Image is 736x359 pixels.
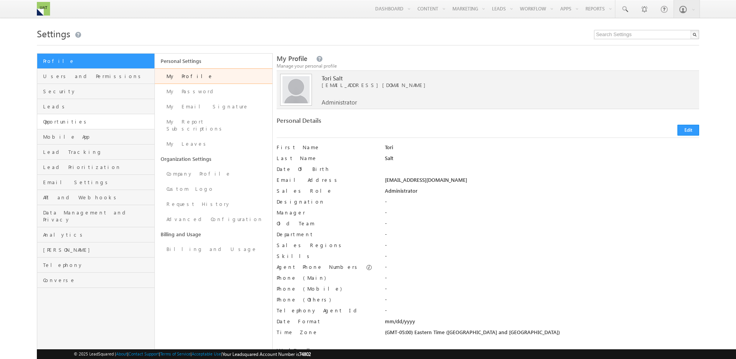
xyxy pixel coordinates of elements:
[37,69,154,84] a: Users and Permissions
[385,176,699,187] div: [EMAIL_ADDRESS][DOMAIN_NAME]
[43,58,152,64] span: Profile
[322,82,660,89] span: [EMAIL_ADDRESS][DOMAIN_NAME]
[385,253,699,263] div: -
[277,166,374,173] label: Date Of Birth
[116,351,127,356] a: About
[155,197,272,212] a: Request History
[277,198,374,205] label: Designation
[385,307,699,318] div: -
[277,209,374,216] label: Manager
[277,117,483,128] div: Personal Details
[43,246,152,253] span: [PERSON_NAME]
[594,30,699,39] input: Search Settings
[385,187,699,198] div: Administrator
[37,27,70,40] span: Settings
[385,263,699,274] div: -
[277,263,360,270] label: Agent Phone Numbers
[277,318,374,325] label: Date Format
[37,190,154,205] a: API and Webhooks
[385,285,699,296] div: -
[37,258,154,273] a: Telephony
[155,242,272,257] a: Billing and Usage
[43,231,152,238] span: Analytics
[37,273,154,288] a: Converse
[277,307,374,314] label: Telephony Agent Id
[299,351,311,357] span: 74802
[37,2,50,16] img: Custom Logo
[155,152,272,166] a: Organization Settings
[192,351,221,356] a: Acceptable Use
[222,351,311,357] span: Your Leadsquared Account Number is
[155,99,272,114] a: My Email Signature
[37,84,154,99] a: Security
[43,261,152,268] span: Telephony
[155,136,272,152] a: My Leaves
[37,175,154,190] a: Email Settings
[160,351,190,356] a: Terms of Service
[385,296,699,307] div: -
[385,242,699,253] div: -
[43,148,152,155] span: Lead Tracking
[385,220,699,231] div: -
[277,274,374,281] label: Phone (Main)
[277,63,699,70] div: Manage your personal profile
[155,212,272,227] a: Advanced Configuration
[37,160,154,175] a: Lead Prioritization
[322,75,660,82] span: Tori Salt
[128,351,159,356] a: Contact Support
[37,145,154,160] a: Lead Tracking
[43,179,152,186] span: Email Settings
[385,198,699,209] div: -
[43,209,152,223] span: Data Management and Privacy
[385,329,699,340] div: (GMT-05:00) Eastern Time ([GEOGRAPHIC_DATA] and [GEOGRAPHIC_DATA])
[43,194,152,201] span: API and Webhooks
[37,99,154,114] a: Leads
[322,99,357,106] span: Administrator
[277,253,374,260] label: Skills
[74,350,311,358] span: © 2025 LeadSquared | | | | |
[43,164,152,171] span: Lead Prioritization
[385,274,699,285] div: -
[43,73,152,80] span: Users and Permissions
[277,187,374,194] label: Sales Role
[277,242,374,249] label: Sales Regions
[385,231,699,242] div: -
[277,176,374,183] label: Email Address
[277,296,374,303] label: Phone (Others)
[155,181,272,197] a: Custom Logo
[277,329,374,336] label: Time Zone
[385,144,699,155] div: Tori
[155,166,272,181] a: Company Profile
[385,209,699,220] div: -
[277,144,374,151] label: First Name
[677,125,699,136] button: Edit
[385,155,699,166] div: Salt
[155,84,272,99] a: My Password
[37,205,154,227] a: Data Management and Privacy
[155,227,272,242] a: Billing and Usage
[43,133,152,140] span: Mobile App
[155,114,272,136] a: My Report Subscriptions
[385,318,699,329] div: mm/dd/yyyy
[155,54,272,68] a: Personal Settings
[277,54,307,63] span: My Profile
[277,347,483,358] div: Work Details
[277,285,342,292] label: Phone (Mobile)
[277,155,374,162] label: Last Name
[37,129,154,145] a: Mobile App
[43,88,152,95] span: Security
[277,231,374,238] label: Department
[37,114,154,129] a: Opportunities
[37,54,154,69] a: Profile
[155,68,272,84] a: My Profile
[277,220,374,227] label: Old Team
[37,242,154,258] a: [PERSON_NAME]
[43,103,152,110] span: Leads
[43,118,152,125] span: Opportunities
[37,227,154,242] a: Analytics
[43,277,152,284] span: Converse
